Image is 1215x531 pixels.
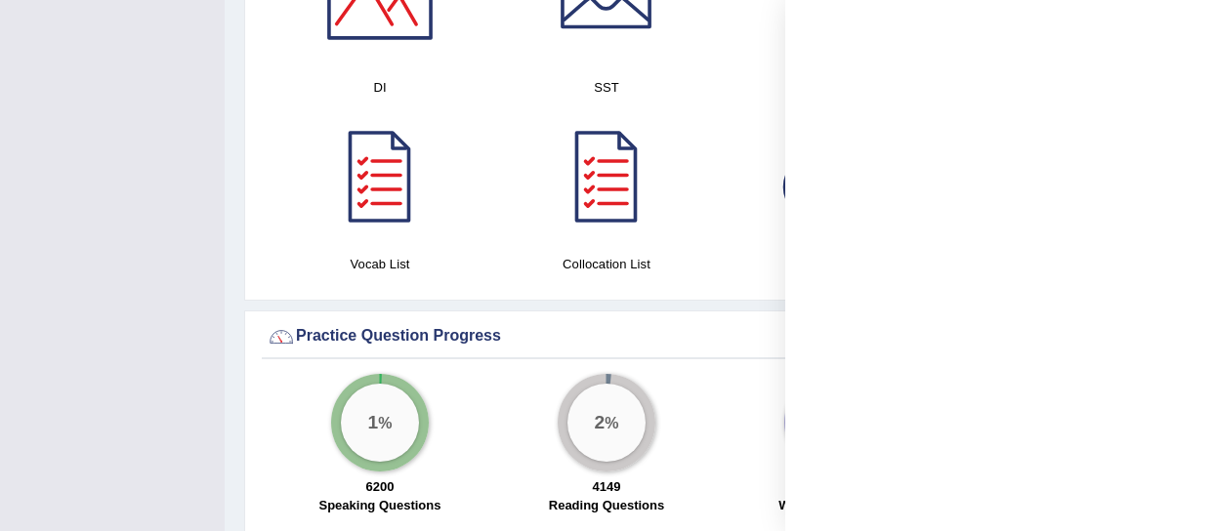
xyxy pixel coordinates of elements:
[368,412,379,433] big: 1
[276,77,483,98] h4: DI
[341,384,419,462] div: %
[730,254,937,274] h4: SWT
[503,77,710,98] h4: SST
[595,412,606,433] big: 2
[276,254,483,274] h4: Vocab List
[503,254,710,274] h4: Collocation List
[778,496,888,514] label: Writing Questions
[593,479,621,494] strong: 4149
[366,479,395,494] strong: 6200
[549,496,664,514] label: Reading Questions
[567,384,646,462] div: %
[730,77,937,98] h4: RL
[267,322,1173,351] div: Practice Question Progress
[319,496,441,514] label: Speaking Questions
